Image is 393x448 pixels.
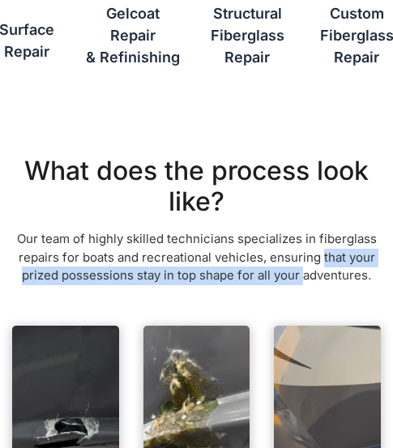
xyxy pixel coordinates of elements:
p: Our team of highly skilled technicians specializes in fiberglass repairs for boats and recreation... [12,230,381,285]
h3: Gelcoat Repair & Refinishing [86,2,180,68]
h3: Structural Fiberglass Repair [211,2,284,68]
h2: What does the process look like? [12,156,381,218]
